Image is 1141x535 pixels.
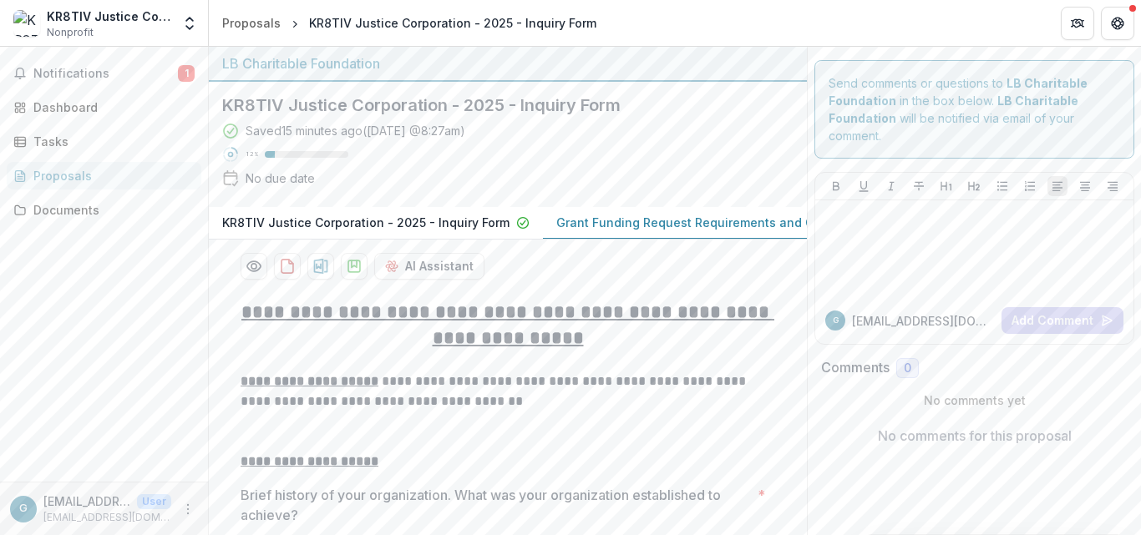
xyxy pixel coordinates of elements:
button: Align Left [1047,176,1067,196]
button: Bullet List [992,176,1012,196]
div: grants@kr8tivjustice.org [19,503,28,514]
a: Proposals [7,162,201,189]
div: Send comments or questions to in the box below. will be notified via email of your comment. [814,60,1134,159]
button: Ordered List [1020,176,1040,196]
div: Proposals [222,14,281,32]
button: Get Help [1101,7,1134,40]
span: 0 [904,361,911,376]
div: Proposals [33,167,188,184]
img: KR8TIV Justice Corporation [13,10,40,37]
p: No comments for this proposal [878,426,1072,446]
span: 1 [178,65,195,82]
a: Proposals [216,11,287,35]
a: Documents [7,196,201,224]
button: Italicize [881,176,901,196]
button: Open entity switcher [178,7,201,40]
button: download-proposal [274,253,301,280]
p: No comments yet [821,391,1128,409]
h2: KR8TIV Justice Corporation - 2025 - Inquiry Form [222,95,767,115]
button: Preview 61888ac3-c955-4e87-93f8-1070d42aa766-1.pdf [241,253,267,280]
a: Tasks [7,128,201,155]
button: AI Assistant [374,253,484,280]
button: Strike [909,176,929,196]
p: 12 % [246,149,258,160]
div: LB Charitable Foundation [222,53,794,73]
div: grants@kr8tivjustice.org [833,316,839,325]
button: Add Comment [1002,307,1123,334]
p: Brief history of your organization. What was your organization established to achieve? [241,485,751,525]
div: Documents [33,201,188,219]
button: More [178,499,198,519]
span: Nonprofit [47,25,94,40]
p: Grant Funding Request Requirements and Questionnaires - New Applicants [556,214,1000,231]
p: [EMAIL_ADDRESS][DOMAIN_NAME] [852,312,995,330]
button: Bold [826,176,846,196]
div: KR8TIV Justice Corporation [47,8,171,25]
div: Tasks [33,133,188,150]
div: Saved 15 minutes ago ( [DATE] @ 8:27am ) [246,122,465,139]
nav: breadcrumb [216,11,603,35]
p: User [137,494,171,509]
button: download-proposal [307,253,334,280]
button: Align Right [1103,176,1123,196]
p: KR8TIV Justice Corporation - 2025 - Inquiry Form [222,214,510,231]
span: Notifications [33,67,178,81]
button: Notifications1 [7,60,201,87]
button: Partners [1061,7,1094,40]
div: KR8TIV Justice Corporation - 2025 - Inquiry Form [309,14,596,32]
button: Underline [854,176,874,196]
button: Heading 1 [936,176,956,196]
p: [EMAIL_ADDRESS][DOMAIN_NAME] [43,510,171,525]
div: Dashboard [33,98,188,116]
h2: Comments [821,360,890,376]
p: [EMAIL_ADDRESS][DOMAIN_NAME] [43,492,130,510]
button: Align Center [1075,176,1095,196]
a: Dashboard [7,93,201,121]
button: Heading 2 [964,176,984,196]
div: No due date [246,169,315,187]
button: download-proposal [341,253,368,280]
